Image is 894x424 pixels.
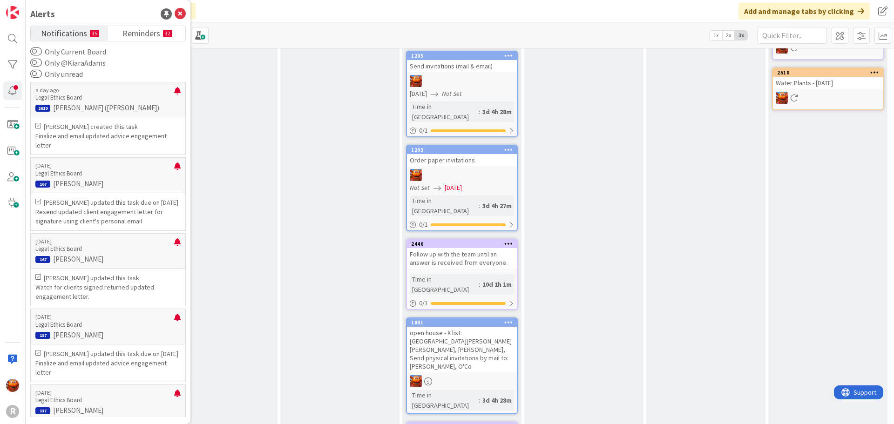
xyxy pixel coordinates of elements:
[410,375,422,387] img: KA
[35,131,181,150] p: Finalize and email updated advice engagement letter
[710,31,722,40] span: 1x
[773,92,883,104] div: KA
[35,332,50,339] div: 137
[407,327,517,372] div: open house - X list: [GEOGRAPHIC_DATA][PERSON_NAME] [PERSON_NAME], [PERSON_NAME], Send physical i...
[407,248,517,269] div: Follow up with the team until an answer is received from everyone.
[407,318,517,327] div: 1801
[30,7,55,21] div: Alerts
[407,154,517,166] div: Order paper invitations
[406,239,518,310] a: 2446Follow up with the team until an answer is received from everyone.Time in [GEOGRAPHIC_DATA]:1...
[772,67,884,110] a: 2510Water Plants - [DATE]KA
[35,87,174,94] p: a day ago
[480,279,514,289] div: 10d 1h 1m
[445,183,462,193] span: [DATE]
[35,406,181,415] p: [PERSON_NAME]
[35,238,174,245] p: [DATE]
[407,125,517,136] div: 0/1
[411,147,517,153] div: 1203
[6,6,19,19] img: Visit kanbanzone.com
[30,57,106,68] label: Only @KiaraAdams
[773,77,883,89] div: Water Plants - [DATE]
[35,283,181,301] p: Watch for clients signed returned updated engagement letter.
[480,201,514,211] div: 3d 4h 27m
[479,395,480,405] span: :
[479,107,480,117] span: :
[35,273,181,283] p: [PERSON_NAME] updated this task
[35,198,181,207] p: [PERSON_NAME] updated this task due on [DATE]
[35,104,181,112] p: [PERSON_NAME] ([PERSON_NAME])
[35,321,174,329] p: Legal Ethics Board
[20,1,42,13] span: Support
[410,390,479,411] div: Time in [GEOGRAPHIC_DATA]
[407,146,517,166] div: 1203Order paper invitations
[407,297,517,309] div: 0/1
[410,169,422,181] img: KA
[410,101,479,122] div: Time in [GEOGRAPHIC_DATA]
[419,126,428,135] span: 0 / 1
[407,375,517,387] div: KA
[411,241,517,247] div: 2446
[479,279,480,289] span: :
[410,195,479,216] div: Time in [GEOGRAPHIC_DATA]
[407,52,517,60] div: 1205
[735,31,747,40] span: 3x
[30,46,106,57] label: Only Current Board
[410,183,430,192] i: Not Set
[738,3,870,20] div: Add and manage tabs by clicking
[407,52,517,72] div: 1205Send invitations (mail & email)
[776,92,788,104] img: KA
[407,169,517,181] div: KA
[777,69,883,76] div: 2510
[407,219,517,230] div: 0/1
[35,255,181,263] p: [PERSON_NAME]
[406,145,518,231] a: 1203Order paper invitationsKANot Set[DATE]Time in [GEOGRAPHIC_DATA]:3d 4h 27m0/1
[419,220,428,229] span: 0 / 1
[406,317,518,414] a: 1801open house - X list: [GEOGRAPHIC_DATA][PERSON_NAME] [PERSON_NAME], [PERSON_NAME], Send physic...
[35,331,181,339] p: [PERSON_NAME]
[773,68,883,77] div: 2510
[35,407,50,414] div: 137
[35,390,174,396] p: [DATE]
[6,379,19,392] img: KA
[722,31,735,40] span: 2x
[35,245,174,253] p: Legal Ethics Board
[41,26,87,39] span: Notifications
[35,181,50,188] div: 167
[407,75,517,87] div: KA
[35,122,181,131] p: [PERSON_NAME] created this task
[35,256,50,263] div: 167
[35,105,50,112] div: 2610
[35,396,174,404] p: Legal Ethics Board
[419,298,428,308] span: 0 / 1
[411,319,517,326] div: 1801
[411,53,517,59] div: 1205
[407,240,517,269] div: 2446Follow up with the team until an answer is received from everyone.
[35,162,174,169] p: [DATE]
[410,75,422,87] img: KA
[35,358,181,377] p: Finalize and email updated advice engagement letter
[757,27,827,44] input: Quick Filter...
[407,60,517,72] div: Send invitations (mail & email)
[442,89,462,98] i: Not Set
[479,201,480,211] span: :
[30,69,42,79] button: Only unread
[407,146,517,154] div: 1203
[410,89,427,99] span: [DATE]
[407,318,517,372] div: 1801open house - X list: [GEOGRAPHIC_DATA][PERSON_NAME] [PERSON_NAME], [PERSON_NAME], Send physic...
[406,51,518,137] a: 1205Send invitations (mail & email)KA[DATE]Not SetTime in [GEOGRAPHIC_DATA]:3d 4h 28m0/1
[30,68,83,80] label: Only unread
[407,240,517,248] div: 2446
[35,169,174,178] p: Legal Ethics Board
[30,233,186,306] a: [DATE]Legal Ethics Board167[PERSON_NAME][PERSON_NAME] updated this taskWatch for clients signed r...
[35,314,174,320] p: [DATE]
[35,94,174,102] p: Legal Ethics Board
[480,395,514,405] div: 3d 4h 28m
[35,207,181,226] p: Resend updated client engagement letter for signature using client's personal email
[35,180,181,188] p: [PERSON_NAME]
[480,107,514,117] div: 3d 4h 28m
[30,47,42,56] button: Only Current Board
[30,58,42,67] button: Only @KiaraAdams
[90,30,99,37] small: 35
[122,26,160,39] span: Reminders
[30,309,186,382] a: [DATE]Legal Ethics Board137[PERSON_NAME][PERSON_NAME] updated this task due on [DATE]Finalize and...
